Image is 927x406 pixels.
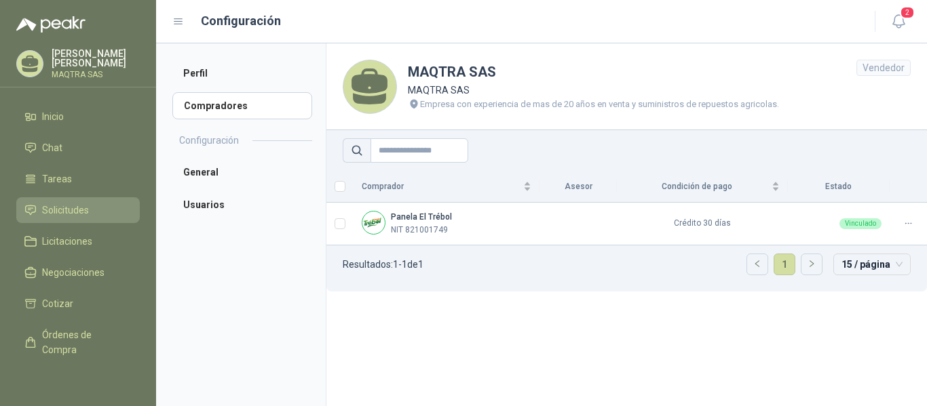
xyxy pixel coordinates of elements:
[42,203,89,218] span: Solicitudes
[801,253,822,275] li: Página siguiente
[625,180,769,193] span: Condición de pago
[201,12,281,31] h1: Configuración
[839,218,882,229] div: Vinculado
[408,83,779,98] p: MAQTRA SAS
[343,260,423,269] p: Resultados: 1 - 1 de 1
[42,327,127,357] span: Órdenes de Compra
[808,260,816,268] span: right
[42,265,105,280] span: Negociaciones
[617,171,788,203] th: Condición de pago
[16,16,86,33] img: Logo peakr
[391,224,448,237] p: NIT 821001749
[362,180,521,193] span: Comprador
[788,171,890,203] th: Estado
[16,368,140,394] a: Remisiones
[833,253,911,275] div: tamaño de página
[16,228,140,254] a: Licitaciones
[774,253,795,275] li: 1
[52,70,140,79] p: MAQTRA SAS
[172,60,312,87] a: Perfil
[179,133,239,148] h2: Configuración
[16,104,140,129] a: Inicio
[408,62,779,83] h1: MAQTRA SAS
[172,191,312,218] a: Usuarios
[16,260,140,285] a: Negociaciones
[16,197,140,223] a: Solicitudes
[801,254,822,275] button: right
[540,171,617,203] th: Asesor
[16,322,140,363] a: Órdenes de Compra
[617,203,788,245] td: Crédito 30 días
[362,211,385,234] img: Company Logo
[42,171,72,186] span: Tareas
[746,253,768,275] li: Página anterior
[42,109,64,124] span: Inicio
[42,296,73,311] span: Cotizar
[42,234,92,249] span: Licitaciones
[172,159,312,186] a: General
[856,60,911,76] div: Vendedor
[391,212,452,222] b: Panela El Trébol
[774,254,795,275] a: 1
[16,291,140,317] a: Cotizar
[42,140,62,155] span: Chat
[354,171,540,203] th: Comprador
[886,9,911,34] button: 2
[16,135,140,161] a: Chat
[900,6,915,19] span: 2
[753,260,761,268] span: left
[420,98,779,111] p: Empresa con experiencia de mas de 20 años en venta y suministros de repuestos agricolas.
[747,254,768,275] button: left
[841,254,903,275] span: 15 / página
[16,166,140,192] a: Tareas
[172,92,312,119] a: Compradores
[52,49,140,68] p: [PERSON_NAME] [PERSON_NAME]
